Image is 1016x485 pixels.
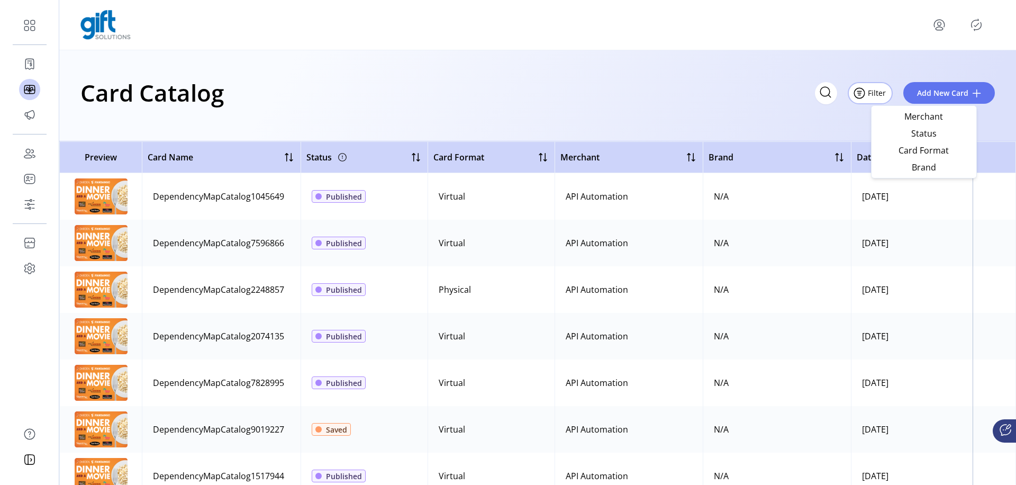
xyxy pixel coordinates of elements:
[714,283,729,296] div: N/A
[566,423,628,436] div: API Automation
[153,190,284,203] div: DependencyMapCatalog1045649
[874,159,974,176] li: Brand
[984,421,1001,438] button: menu
[153,376,284,389] div: DependencyMapCatalog7828995
[848,82,893,104] button: Filter Button
[153,423,284,436] div: DependencyMapCatalog9019227
[326,378,362,389] span: Published
[566,330,628,343] div: API Automation
[80,10,131,40] img: logo
[917,87,968,98] span: Add New Card
[714,376,729,389] div: N/A
[566,190,628,203] div: API Automation
[714,330,729,343] div: N/A
[851,406,978,453] td: [DATE]
[931,16,948,33] button: menu
[306,149,349,166] div: Status
[75,318,128,354] img: preview
[439,376,465,389] div: Virtual
[714,423,729,436] div: N/A
[153,330,284,343] div: DependencyMapCatalog2074135
[326,191,362,202] span: Published
[851,173,978,220] td: [DATE]
[984,328,1001,345] button: menu
[851,360,978,406] td: [DATE]
[815,82,837,104] input: Search
[153,283,284,296] div: DependencyMapCatalog2248857
[153,237,284,249] div: DependencyMapCatalog7596866
[560,151,600,164] span: Merchant
[153,470,284,482] div: DependencyMapCatalog1517944
[439,190,465,203] div: Virtual
[880,163,968,172] span: Brand
[566,237,628,249] div: API Automation
[566,376,628,389] div: API Automation
[326,331,362,342] span: Published
[439,237,465,249] div: Virtual
[75,225,128,261] img: preview
[566,283,628,296] div: API Automation
[326,424,347,435] span: Saved
[880,146,968,155] span: Card Format
[874,142,974,159] li: Card Format
[851,220,978,266] td: [DATE]
[880,112,968,121] span: Merchant
[714,470,729,482] div: N/A
[148,151,193,164] span: Card Name
[868,87,886,98] span: Filter
[903,82,995,104] button: Add New Card
[984,281,1001,298] button: menu
[65,151,137,164] span: Preview
[714,190,729,203] div: N/A
[851,313,978,360] td: [DATE]
[984,468,1001,484] button: menu
[433,151,484,164] span: Card Format
[326,238,362,249] span: Published
[75,365,128,401] img: preview
[75,178,128,214] img: preview
[984,235,1001,252] button: menu
[80,74,224,111] h1: Card Catalog
[874,108,974,125] li: Merchant
[75,272,128,308] img: preview
[439,283,471,296] div: Physical
[968,16,985,33] button: Publisher Panel
[984,374,1001,391] button: menu
[439,330,465,343] div: Virtual
[874,125,974,142] li: Status
[439,423,465,436] div: Virtual
[709,151,733,164] span: Brand
[714,237,729,249] div: N/A
[851,266,978,313] td: [DATE]
[857,151,910,164] span: Date Created
[880,129,968,138] span: Status
[984,188,1001,205] button: menu
[75,411,128,447] img: preview
[566,470,628,482] div: API Automation
[326,471,362,482] span: Published
[439,470,465,482] div: Virtual
[326,284,362,295] span: Published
